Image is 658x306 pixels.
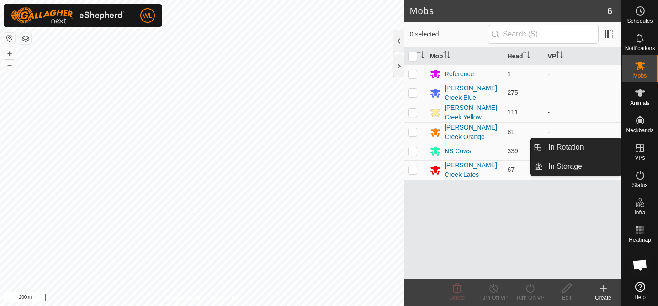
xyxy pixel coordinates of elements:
td: - [544,122,621,142]
li: In Storage [531,157,621,176]
span: 275 [507,89,518,96]
p-sorticon: Activate to sort [523,52,531,60]
span: Animals [630,100,650,106]
div: Turn On VP [512,294,548,302]
div: [PERSON_NAME] Creek Orange [445,123,500,142]
button: – [4,60,15,71]
a: In Rotation [543,138,621,156]
button: Reset Map [4,33,15,44]
span: Delete [449,295,465,301]
span: 67 [507,166,515,173]
span: In Storage [548,161,582,172]
input: Search (S) [488,25,599,44]
div: Edit [548,294,585,302]
div: NS Cows [445,146,471,156]
a: Privacy Policy [166,294,200,302]
span: Infra [634,210,645,215]
span: Mobs [633,73,647,78]
div: Reference [445,69,474,79]
th: VP [544,47,621,65]
div: [PERSON_NAME] Creek Lates [445,161,500,180]
span: In Rotation [548,142,584,153]
button: + [4,48,15,59]
td: - [544,83,621,103]
span: VPs [635,155,645,161]
a: Help [622,278,658,304]
td: - [544,65,621,83]
h2: Mobs [410,5,607,16]
span: 6 [607,4,612,18]
li: In Rotation [531,138,621,156]
a: Contact Us [211,294,238,302]
th: Mob [426,47,504,65]
p-sorticon: Activate to sort [556,52,563,60]
p-sorticon: Activate to sort [417,52,425,60]
div: Turn Off VP [475,294,512,302]
div: Open chat [626,251,654,279]
div: [PERSON_NAME] Creek Blue [445,83,500,103]
span: 111 [507,109,518,116]
img: Gallagher Logo [11,7,125,24]
div: [PERSON_NAME] Creek Yellow [445,103,500,122]
span: Notifications [625,46,655,51]
div: Create [585,294,621,302]
span: Help [634,295,646,300]
th: Head [504,47,544,65]
span: 339 [507,147,518,155]
span: 81 [507,128,515,135]
span: Status [632,182,647,188]
span: WL [143,11,153,21]
td: - [544,103,621,122]
span: Neckbands [626,128,653,133]
span: Heatmap [629,237,651,243]
span: 1 [507,70,511,78]
p-sorticon: Activate to sort [443,52,451,60]
a: In Storage [543,157,621,176]
span: 0 selected [410,30,488,39]
span: Schedules [627,18,653,24]
button: Map Layers [20,33,31,44]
